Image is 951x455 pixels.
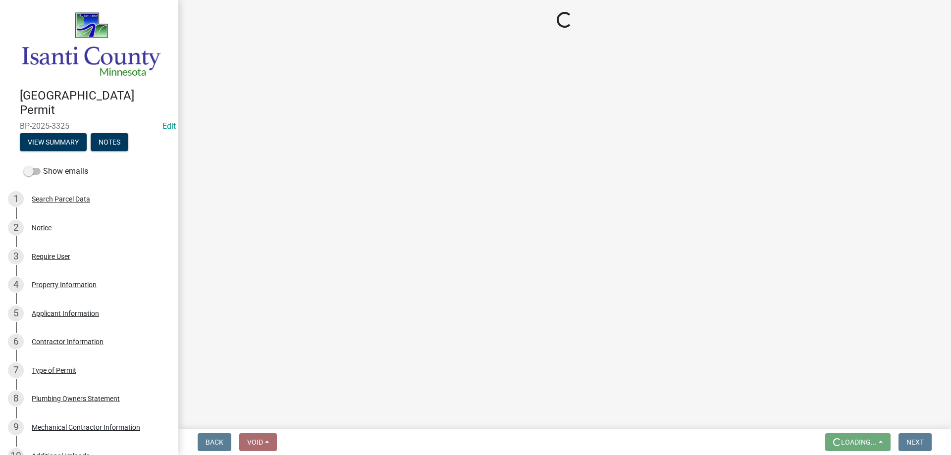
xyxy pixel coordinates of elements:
[906,438,924,446] span: Next
[20,133,87,151] button: View Summary
[198,433,231,451] button: Back
[32,367,76,374] div: Type of Permit
[898,433,932,451] button: Next
[8,220,24,236] div: 2
[8,419,24,435] div: 9
[8,362,24,378] div: 7
[8,334,24,350] div: 6
[20,139,87,147] wm-modal-confirm: Summary
[20,121,158,131] span: BP-2025-3325
[91,133,128,151] button: Notes
[91,139,128,147] wm-modal-confirm: Notes
[32,281,97,288] div: Property Information
[20,10,162,78] img: Isanti County, Minnesota
[20,89,170,117] h4: [GEOGRAPHIC_DATA] Permit
[8,277,24,293] div: 4
[162,121,176,131] wm-modal-confirm: Edit Application Number
[32,224,52,231] div: Notice
[8,249,24,264] div: 3
[32,196,90,202] div: Search Parcel Data
[206,438,223,446] span: Back
[24,165,88,177] label: Show emails
[32,310,99,317] div: Applicant Information
[32,338,104,345] div: Contractor Information
[32,253,70,260] div: Require User
[841,438,877,446] span: Loading...
[239,433,277,451] button: Void
[8,191,24,207] div: 1
[32,424,140,431] div: Mechanical Contractor Information
[825,433,891,451] button: Loading...
[32,395,120,402] div: Plumbing Owners Statement
[8,391,24,406] div: 8
[247,438,263,446] span: Void
[8,305,24,321] div: 5
[162,121,176,131] a: Edit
